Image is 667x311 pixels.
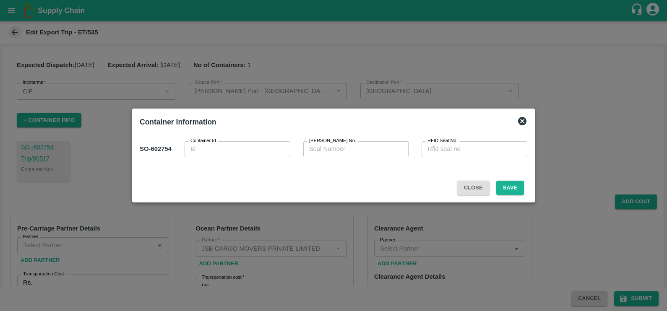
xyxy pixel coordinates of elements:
[496,181,524,195] button: Save
[190,137,216,144] label: Container Id
[457,181,490,195] button: Close
[427,137,458,144] label: RFID Seal No.
[309,137,356,144] label: [PERSON_NAME] No.
[140,118,216,126] b: Container Information
[140,145,172,152] b: SO- 602754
